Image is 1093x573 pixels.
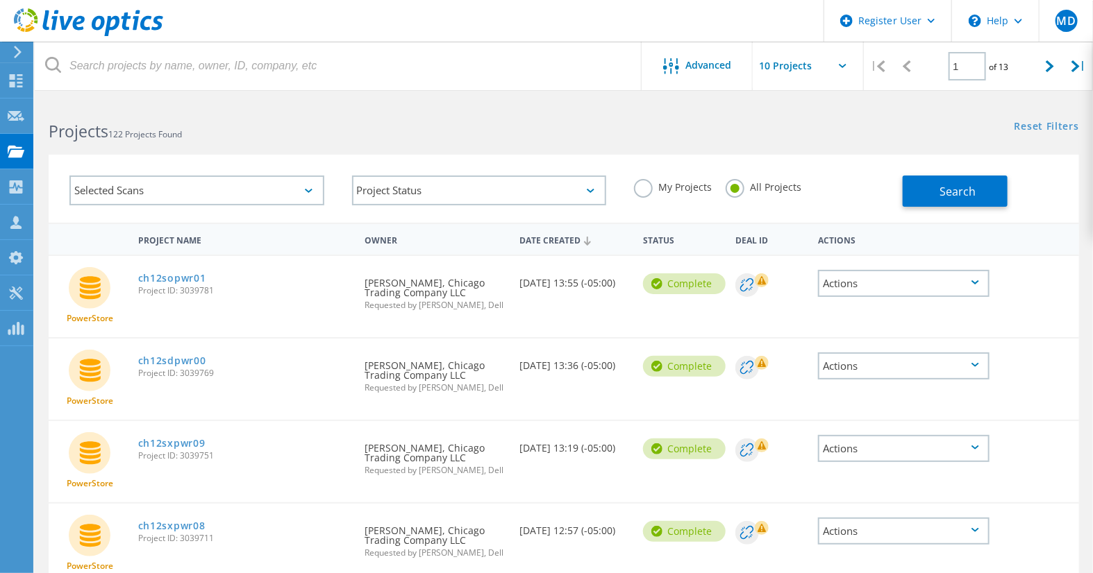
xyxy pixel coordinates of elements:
[358,339,512,406] div: [PERSON_NAME], Chicago Trading Company LLC
[728,226,811,252] div: Deal Id
[365,301,506,309] span: Requested by [PERSON_NAME], Dell
[358,226,512,252] div: Owner
[14,29,163,39] a: Live Optics Dashboard
[138,534,351,542] span: Project ID: 3039711
[365,384,506,392] span: Requested by [PERSON_NAME], Dell
[365,549,506,557] span: Requested by [PERSON_NAME], Dell
[643,273,726,294] div: Complete
[365,466,506,474] span: Requested by [PERSON_NAME], Dell
[358,504,512,571] div: [PERSON_NAME], Chicago Trading Company LLC
[643,521,726,542] div: Complete
[643,438,726,459] div: Complete
[864,42,892,91] div: |
[512,421,636,467] div: [DATE] 13:19 (-05:00)
[358,256,512,323] div: [PERSON_NAME], Chicago Trading Company LLC
[352,176,607,205] div: Project Status
[512,256,636,302] div: [DATE] 13:55 (-05:00)
[138,369,351,377] span: Project ID: 3039769
[67,314,113,323] span: PowerStore
[67,397,113,405] span: PowerStore
[1065,42,1093,91] div: |
[138,356,206,366] a: ch12sdpwr00
[818,435,990,462] div: Actions
[818,518,990,545] div: Actions
[811,226,996,252] div: Actions
[512,226,636,253] div: Date Created
[903,176,1008,207] button: Search
[686,60,732,70] span: Advanced
[1015,121,1079,133] a: Reset Filters
[818,352,990,379] div: Actions
[138,521,206,531] a: ch12sxpwr08
[969,15,981,27] svg: \n
[726,179,801,192] label: All Projects
[67,479,113,488] span: PowerStore
[512,504,636,549] div: [DATE] 12:57 (-05:00)
[940,184,976,199] span: Search
[49,120,108,142] b: Projects
[35,42,642,90] input: Search projects by name, owner, ID, company, etc
[138,273,206,283] a: ch12sopwr01
[643,356,726,377] div: Complete
[634,179,712,192] label: My Projects
[818,270,990,297] div: Actions
[131,226,358,252] div: Project Name
[138,452,351,460] span: Project ID: 3039751
[358,421,512,488] div: [PERSON_NAME], Chicago Trading Company LLC
[138,438,206,448] a: ch12sxpwr09
[512,339,636,384] div: [DATE] 13:36 (-05:00)
[69,176,324,205] div: Selected Scans
[1057,15,1076,26] span: MD
[67,562,113,570] span: PowerStore
[636,226,729,252] div: Status
[138,286,351,295] span: Project ID: 3039781
[990,61,1009,73] span: of 13
[108,128,182,140] span: 122 Projects Found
